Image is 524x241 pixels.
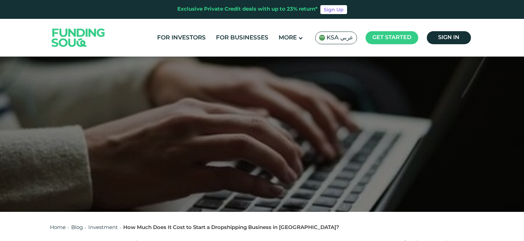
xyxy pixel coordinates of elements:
a: Sign Up [320,5,347,14]
a: Investment [88,225,118,230]
div: How Much Does It Cost to Start a Dropshipping Business in [GEOGRAPHIC_DATA]? [123,224,339,232]
a: For Investors [155,32,207,44]
a: Home [50,225,66,230]
span: More [279,35,297,41]
span: Get started [372,35,411,40]
a: For Businesses [214,32,270,44]
span: KSA عربي [327,34,353,42]
img: Logo [45,21,112,55]
a: Sign in [427,31,471,44]
span: Sign in [438,35,459,40]
div: Exclusive Private Credit deals with up to 23% return* [177,5,318,13]
img: SA Flag [319,35,325,41]
a: Blog [71,225,83,230]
